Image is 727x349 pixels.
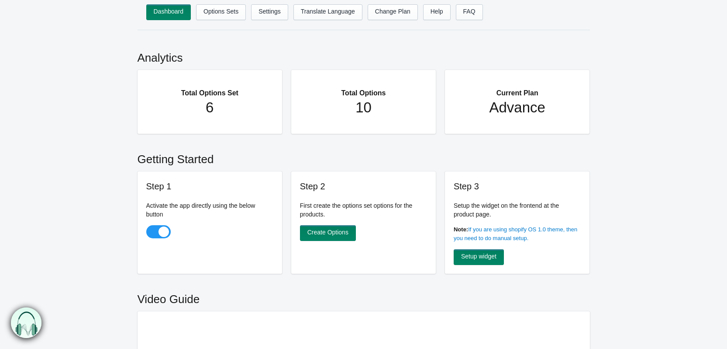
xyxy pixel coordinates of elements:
img: bxm.png [11,308,42,339]
a: Settings [251,4,288,20]
b: Note: [454,226,468,233]
a: Dashboard [146,4,191,20]
p: Setup the widget on the frontend at the product page. [454,201,581,219]
a: If you are using shopify OS 1.0 theme, then you need to do manual setup. [454,226,577,241]
h3: Step 2 [300,180,427,192]
a: Help [423,4,451,20]
h2: Total Options Set [155,79,265,99]
h3: Step 3 [454,180,581,192]
a: Change Plan [368,4,418,20]
h2: Getting Started [138,143,590,171]
h3: Step 1 [146,180,274,192]
h2: Total Options [309,79,419,99]
h1: 10 [309,99,419,116]
a: FAQ [456,4,483,20]
h2: Analytics [138,41,590,70]
a: Translate Language [293,4,362,20]
h1: Advance [462,99,572,116]
a: Create Options [300,225,356,241]
a: Setup widget [454,249,504,265]
p: Activate the app directly using the below button [146,201,274,219]
h2: Video Guide [138,283,590,311]
a: Options Sets [196,4,246,20]
h2: Current Plan [462,79,572,99]
p: First create the options set options for the products. [300,201,427,219]
h1: 6 [155,99,265,116]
